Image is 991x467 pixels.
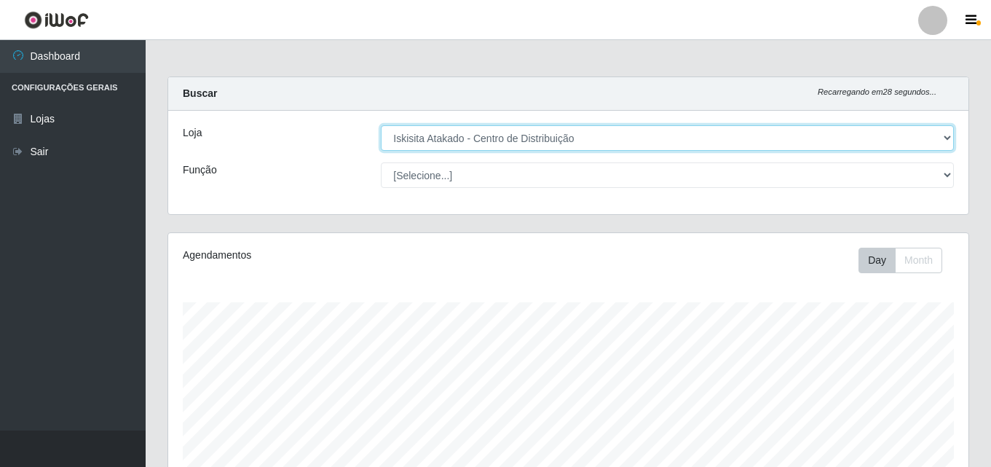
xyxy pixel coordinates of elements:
[24,11,89,29] img: CoreUI Logo
[183,248,491,263] div: Agendamentos
[183,162,217,178] label: Função
[858,248,954,273] div: Toolbar with button groups
[858,248,942,273] div: First group
[818,87,936,96] i: Recarregando em 28 segundos...
[895,248,942,273] button: Month
[183,87,217,99] strong: Buscar
[183,125,202,141] label: Loja
[858,248,896,273] button: Day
